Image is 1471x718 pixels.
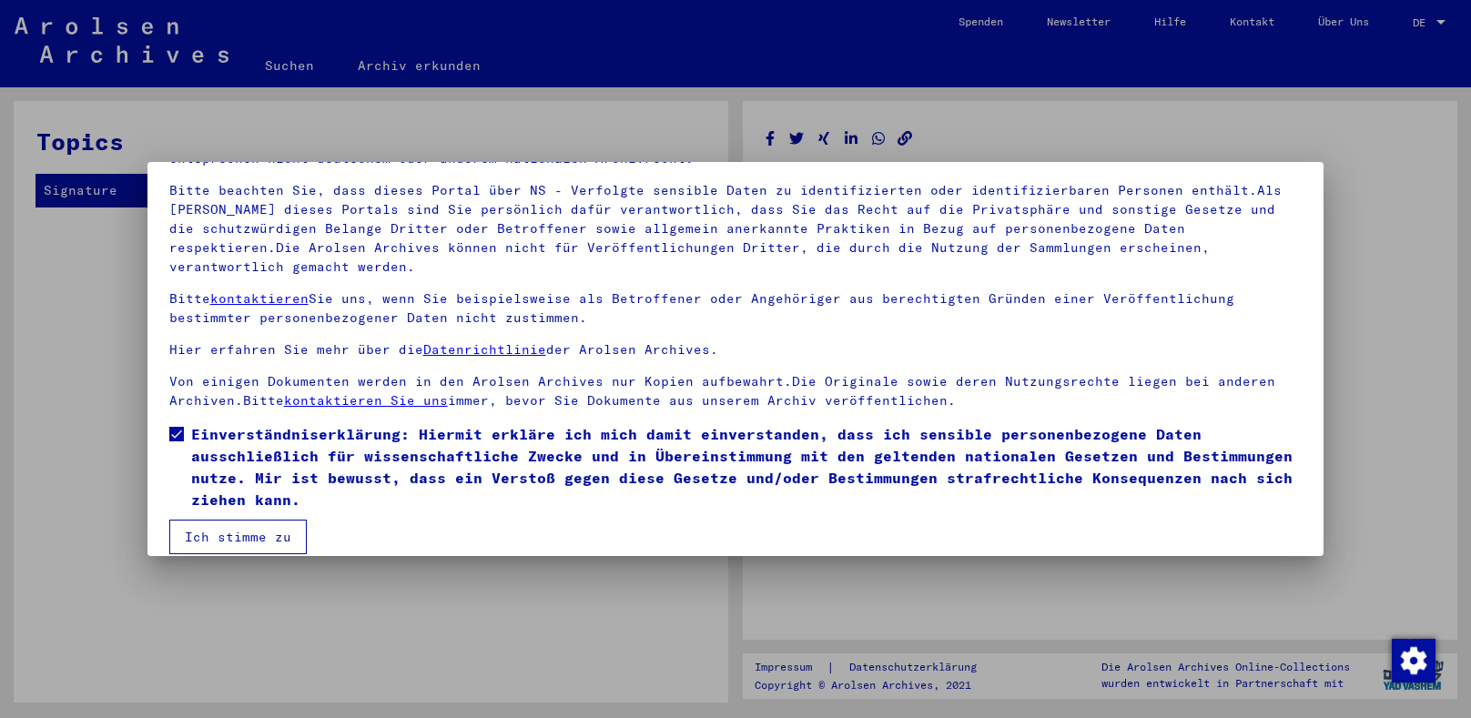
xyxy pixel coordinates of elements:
p: Hier erfahren Sie mehr über die der Arolsen Archives. [169,340,1303,359]
p: Bitte beachten Sie, dass dieses Portal über NS - Verfolgte sensible Daten zu identifizierten oder... [169,181,1303,277]
span: Einverständniserklärung: Hiermit erkläre ich mich damit einverstanden, dass ich sensible personen... [191,423,1303,511]
a: kontaktieren [210,290,309,307]
button: Ich stimme zu [169,520,307,554]
a: kontaktieren Sie uns [284,392,448,409]
img: Zustimmung ändern [1392,639,1435,683]
div: Zustimmung ändern [1391,638,1435,682]
p: Von einigen Dokumenten werden in den Arolsen Archives nur Kopien aufbewahrt.Die Originale sowie d... [169,372,1303,410]
a: Datenrichtlinie [423,341,546,358]
p: Bitte Sie uns, wenn Sie beispielsweise als Betroffener oder Angehöriger aus berechtigten Gründen ... [169,289,1303,328]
